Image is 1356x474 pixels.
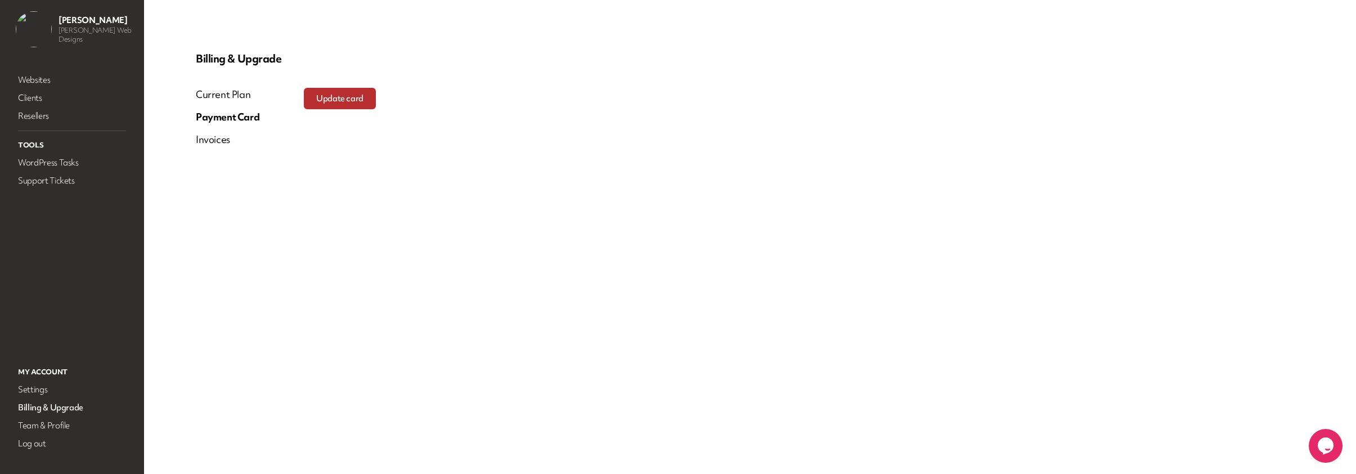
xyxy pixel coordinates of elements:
[59,15,135,26] p: [PERSON_NAME]
[16,400,128,415] a: Billing & Upgrade
[16,418,128,433] a: Team & Profile
[16,72,128,88] a: Websites
[196,110,259,124] div: Payment Card
[16,173,128,189] a: Support Tickets
[16,155,128,171] a: WordPress Tasks
[196,133,230,146] div: Invoices
[16,90,128,106] a: Clients
[16,436,128,451] a: Log out
[16,365,128,379] p: My Account
[59,26,135,44] p: [PERSON_NAME] Web Designs
[16,382,128,397] a: Settings
[196,52,1304,65] p: Billing & Upgrade
[16,108,128,124] a: Resellers
[1309,429,1345,463] iframe: chat widget
[304,88,376,109] button: Update card
[196,133,230,155] a: Invoices
[16,138,128,153] p: Tools
[196,88,259,101] div: Current Plan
